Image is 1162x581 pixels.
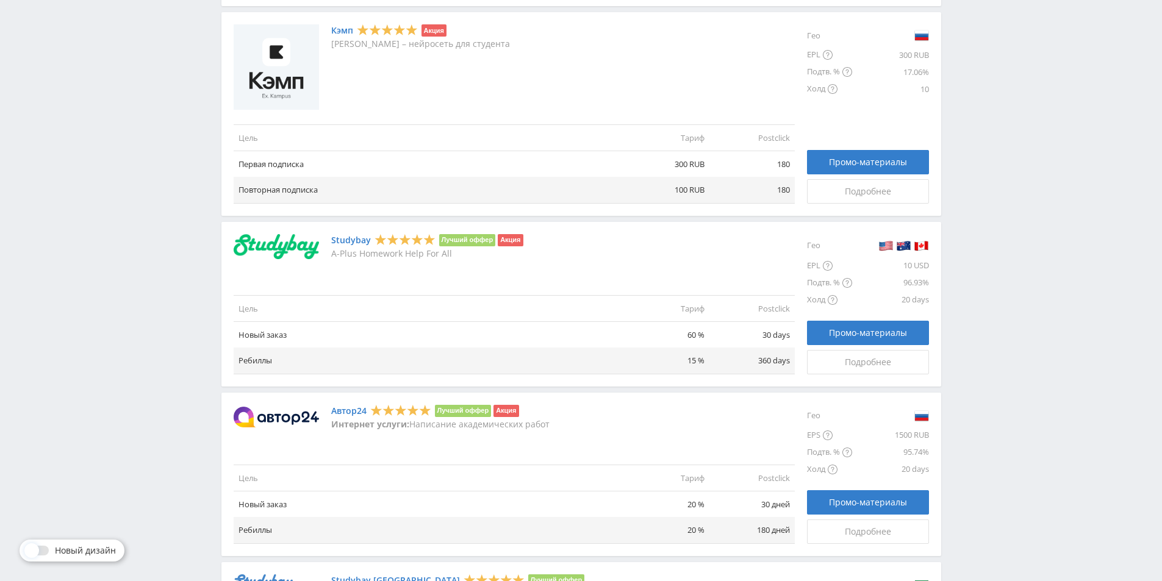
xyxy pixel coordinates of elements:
[498,234,523,246] li: Акция
[234,234,319,260] img: Studybay
[370,404,431,416] div: 5 Stars
[234,348,624,374] td: Ребиллы
[829,497,907,507] span: Промо-материалы
[845,527,891,536] span: Подробнее
[234,465,624,491] td: Цель
[624,151,709,177] td: 300 RUB
[807,150,929,174] a: Промо-материалы
[852,427,929,444] div: 1500 RUB
[709,151,795,177] td: 180
[493,405,518,417] li: Акция
[709,465,795,491] td: Postclick
[234,125,624,151] td: Цель
[234,296,624,322] td: Цель
[709,348,795,374] td: 360 days
[807,321,929,345] a: Промо-материалы
[852,80,929,98] div: 10
[234,151,624,177] td: Первая подписка
[624,517,709,543] td: 20 %
[234,407,319,427] img: Автор24
[375,233,436,246] div: 5 Stars
[845,187,891,196] span: Подробнее
[439,234,496,246] li: Лучший оффер
[624,348,709,374] td: 15 %
[709,296,795,322] td: Postclick
[624,491,709,518] td: 20 %
[331,419,550,429] p: Написание академических работ
[807,46,852,63] div: EPL
[331,235,371,245] a: Studybay
[435,405,492,417] li: Лучший оффер
[852,46,929,63] div: 300 RUB
[709,517,795,543] td: 180 дней
[852,257,929,274] div: 10 USD
[807,257,852,274] div: EPL
[807,63,852,80] div: Подтв. %
[624,296,709,322] td: Тариф
[807,350,929,374] a: Подробнее
[807,444,852,461] div: Подтв. %
[234,322,624,348] td: Новый заказ
[624,465,709,491] td: Тариф
[807,405,852,427] div: Гео
[421,24,447,37] li: Акция
[807,519,929,544] a: Подробнее
[807,24,852,46] div: Гео
[709,322,795,348] td: 30 days
[807,80,852,98] div: Холд
[807,179,929,204] a: Подробнее
[807,274,852,291] div: Подтв. %
[234,177,624,203] td: Повторная подписка
[807,234,852,257] div: Гео
[829,157,907,167] span: Промо-материалы
[331,39,510,49] p: [PERSON_NAME] – нейросеть для студента
[55,546,116,555] span: Новый дизайн
[331,418,409,430] strong: Интернет услуги:
[807,427,852,444] div: EPS
[852,274,929,291] div: 96.93%
[709,125,795,151] td: Postclick
[852,291,929,308] div: 20 days
[807,490,929,515] a: Промо-материалы
[807,461,852,478] div: Холд
[709,491,795,518] td: 30 дней
[234,491,624,518] td: Новый заказ
[829,328,907,338] span: Промо-материалы
[331,249,523,258] p: A-Plus Homework Help For All
[234,517,624,543] td: Ребиллы
[331,26,353,35] a: Кэмп
[331,406,367,416] a: Автор24
[807,291,852,308] div: Холд
[845,357,891,367] span: Подробнее
[357,24,418,37] div: 5 Stars
[624,125,709,151] td: Тариф
[709,177,795,203] td: 180
[852,63,929,80] div: 17.06%
[852,444,929,461] div: 95.74%
[624,177,709,203] td: 100 RUB
[852,461,929,478] div: 20 days
[234,24,319,110] img: Кэмп
[624,322,709,348] td: 60 %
